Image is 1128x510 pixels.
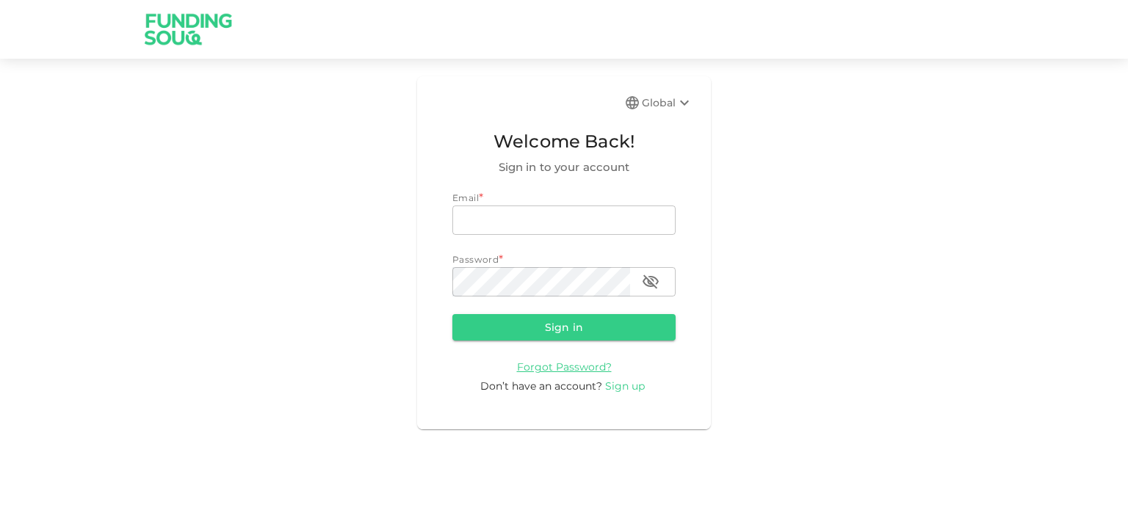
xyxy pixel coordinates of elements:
span: Email [452,192,479,203]
span: Sign in to your account [452,159,676,176]
button: Sign in [452,314,676,340]
span: Password [452,254,499,265]
input: email [452,205,676,235]
span: Don’t have an account? [480,379,602,393]
a: Forgot Password? [517,360,612,374]
span: Sign up [605,379,645,393]
div: Global [642,94,693,112]
input: password [452,267,630,296]
span: Welcome Back! [452,128,676,156]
